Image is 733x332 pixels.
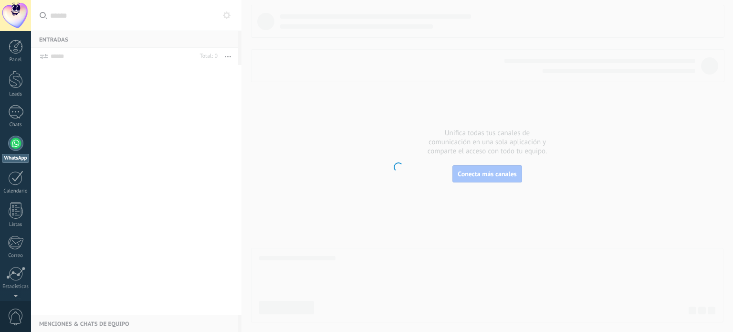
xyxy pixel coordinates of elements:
[2,122,30,128] div: Chats
[2,57,30,63] div: Panel
[2,91,30,97] div: Leads
[2,253,30,259] div: Correo
[2,222,30,228] div: Listas
[2,154,29,163] div: WhatsApp
[2,188,30,194] div: Calendario
[2,284,30,290] div: Estadísticas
